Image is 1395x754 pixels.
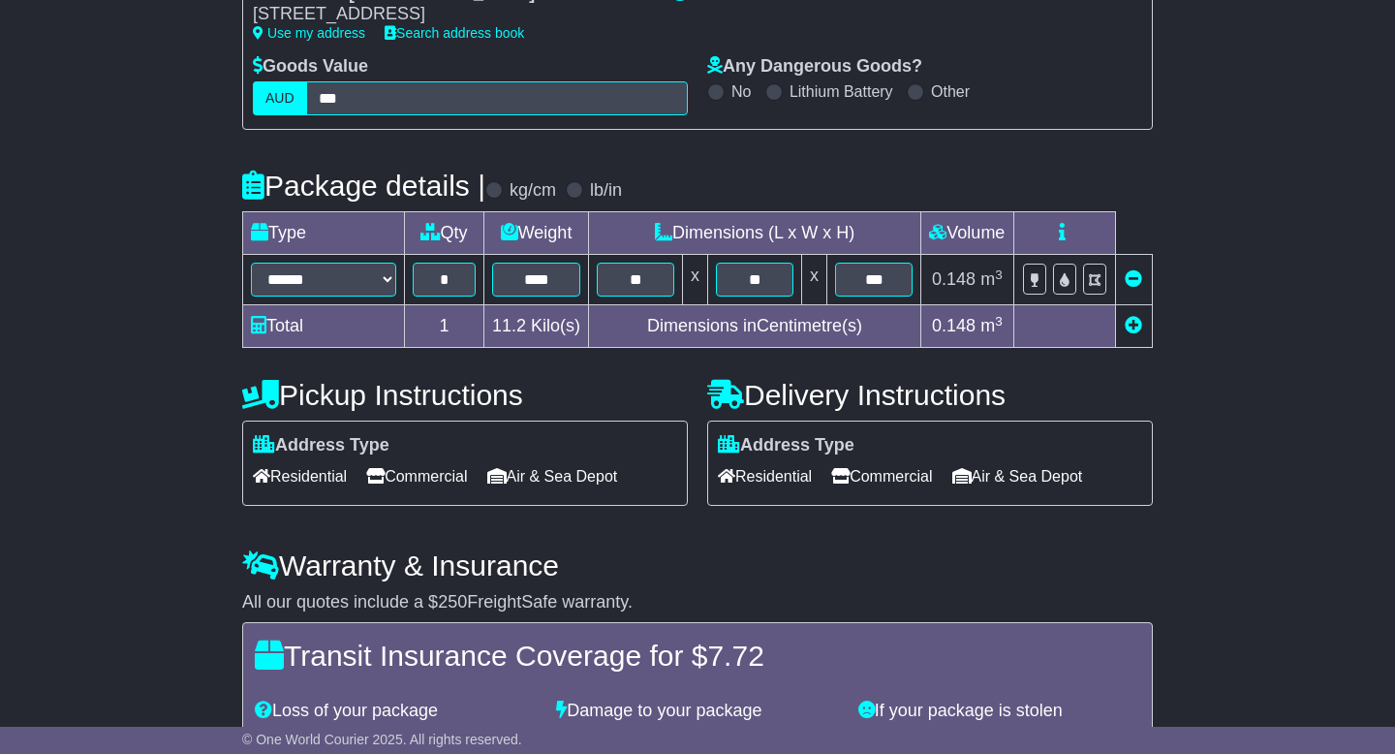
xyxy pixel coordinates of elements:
[243,212,405,255] td: Type
[492,316,526,335] span: 11.2
[253,81,307,115] label: AUD
[980,269,1003,289] span: m
[718,435,854,456] label: Address Type
[405,305,484,348] td: 1
[995,267,1003,282] sup: 3
[242,170,485,202] h4: Package details |
[253,4,652,25] div: [STREET_ADDRESS]
[790,82,893,101] label: Lithium Battery
[1125,316,1142,335] a: Add new item
[931,82,970,101] label: Other
[707,640,763,672] span: 7.72
[731,82,751,101] label: No
[385,25,524,41] a: Search address book
[707,56,922,78] label: Any Dangerous Goods?
[245,701,546,722] div: Loss of your package
[590,180,622,202] label: lb/in
[921,212,1014,255] td: Volume
[242,592,1153,613] div: All our quotes include a $ FreightSafe warranty.
[589,212,921,255] td: Dimensions (L x W x H)
[952,461,1083,491] span: Air & Sea Depot
[405,212,484,255] td: Qty
[253,435,389,456] label: Address Type
[438,592,467,612] span: 250
[932,269,976,289] span: 0.148
[546,701,848,722] div: Damage to your package
[1125,269,1142,289] a: Remove this item
[366,461,467,491] span: Commercial
[484,305,589,348] td: Kilo(s)
[242,550,1153,581] h4: Warranty & Insurance
[707,379,1153,411] h4: Delivery Instructions
[242,732,522,747] span: © One World Courier 2025. All rights reserved.
[253,56,368,78] label: Goods Value
[510,180,556,202] label: kg/cm
[802,255,827,305] td: x
[995,314,1003,329] sup: 3
[243,305,405,348] td: Total
[242,379,688,411] h4: Pickup Instructions
[589,305,921,348] td: Dimensions in Centimetre(s)
[683,255,708,305] td: x
[487,461,618,491] span: Air & Sea Depot
[849,701,1150,722] div: If your package is stolen
[980,316,1003,335] span: m
[718,461,812,491] span: Residential
[253,461,347,491] span: Residential
[831,461,932,491] span: Commercial
[253,25,365,41] a: Use my address
[932,316,976,335] span: 0.148
[484,212,589,255] td: Weight
[255,640,1140,672] h4: Transit Insurance Coverage for $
